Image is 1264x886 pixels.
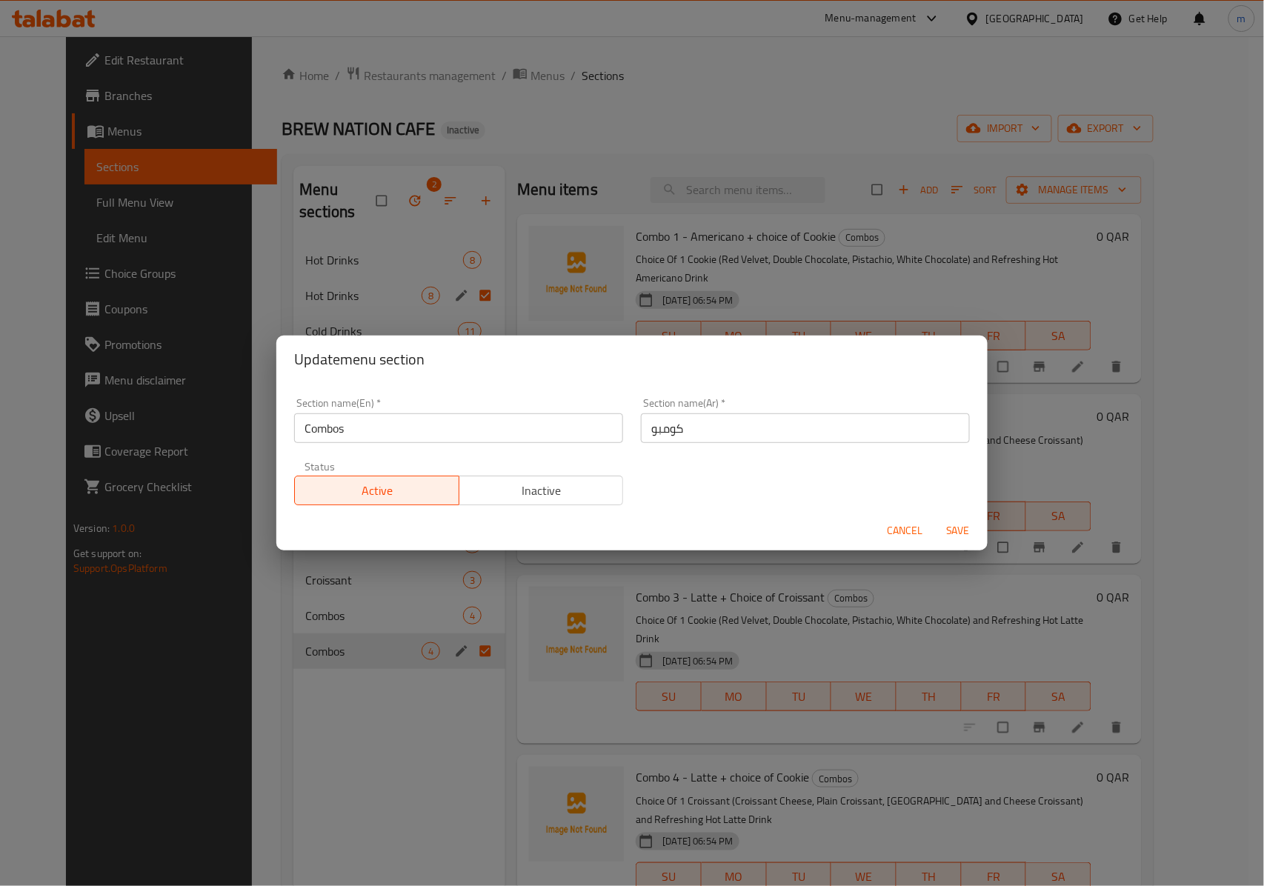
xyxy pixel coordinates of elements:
[887,522,922,540] span: Cancel
[940,522,976,540] span: Save
[294,413,623,443] input: Please enter section name(en)
[934,517,982,544] button: Save
[294,347,970,371] h2: Update menu section
[294,476,459,505] button: Active
[641,413,970,443] input: Please enter section name(ar)
[301,480,453,502] span: Active
[881,517,928,544] button: Cancel
[465,480,618,502] span: Inactive
[459,476,624,505] button: Inactive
